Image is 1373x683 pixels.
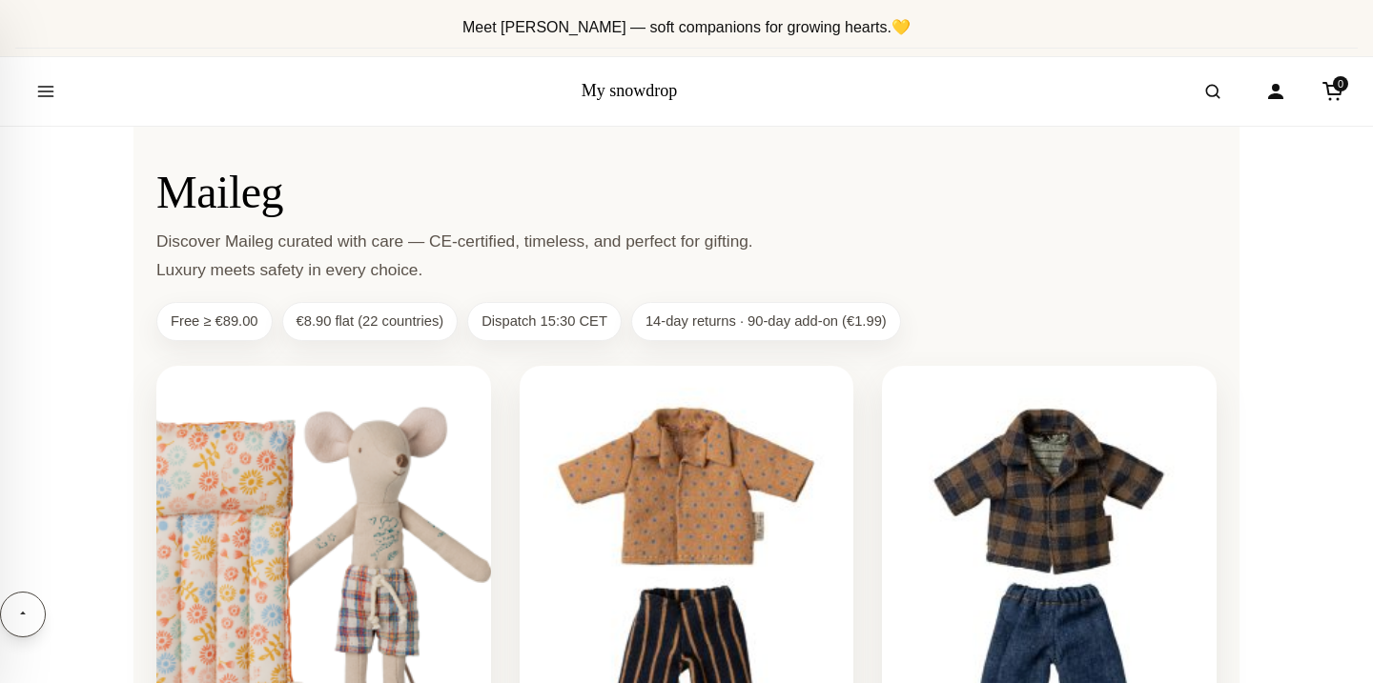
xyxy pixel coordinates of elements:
a: My snowdrop [582,81,678,100]
h1: Maileg [156,165,1217,220]
button: Open search [1186,65,1240,118]
span: 0 [1333,76,1348,91]
div: Announcement [15,8,1358,49]
button: Open menu [19,65,72,118]
a: Account [1255,70,1297,112]
p: Discover Maileg curated with care — CE-certified, timeless, and perfect for gifting. Luxury meets... [156,227,779,284]
span: Free ≥ €89.00 [156,302,273,342]
span: 💛 [891,19,911,35]
span: €8.90 flat (22 countries) [282,302,459,342]
a: Cart [1312,70,1354,112]
span: Meet [PERSON_NAME] — soft companions for growing hearts. [462,19,911,35]
span: 14-day returns · 90-day add-on (€1.99) [631,302,901,342]
span: Dispatch 15:30 CET [467,302,622,342]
